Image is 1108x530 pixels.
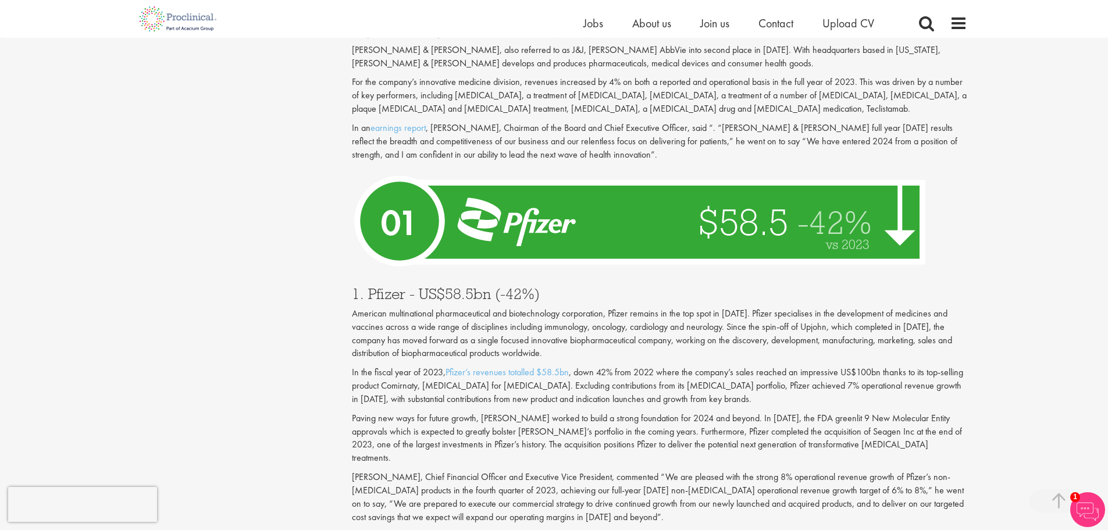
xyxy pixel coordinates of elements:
[583,16,603,31] a: Jobs
[352,307,967,360] p: American multinational pharmaceutical and biotechnology corporation, Pfizer remains in the top sp...
[632,16,671,31] a: About us
[370,122,426,134] a: earnings report
[758,16,793,31] a: Contact
[352,366,967,406] p: In the fiscal year of 2023, , down 42% from 2022 where the company’s sales reached an impressive ...
[1070,492,1105,527] img: Chatbot
[352,286,967,301] h3: 1. Pfizer - US$58.5bn (-42%)
[446,366,569,378] a: Pfizer’s revenues totalled $58.5bn
[352,412,967,465] p: Paving new ways for future growth, [PERSON_NAME] worked to build a strong foundation for 2024 and...
[8,487,157,522] iframe: reCAPTCHA
[352,122,967,162] p: In an , [PERSON_NAME], Chairman of the Board and Chief Executive Officer, said “. “[PERSON_NAME] ...
[352,471,967,524] p: [PERSON_NAME], Chief Financial Officer and Executive Vice President, commented “We are pleased wi...
[352,76,967,116] p: For the company’s innovative medicine division, revenues increased by 4% on both a reported and o...
[822,16,874,31] a: Upload CV
[1070,492,1080,502] span: 1
[352,44,967,70] p: [PERSON_NAME] & [PERSON_NAME], also referred to as J&J, [PERSON_NAME] AbbVie into second place in...
[700,16,729,31] a: Join us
